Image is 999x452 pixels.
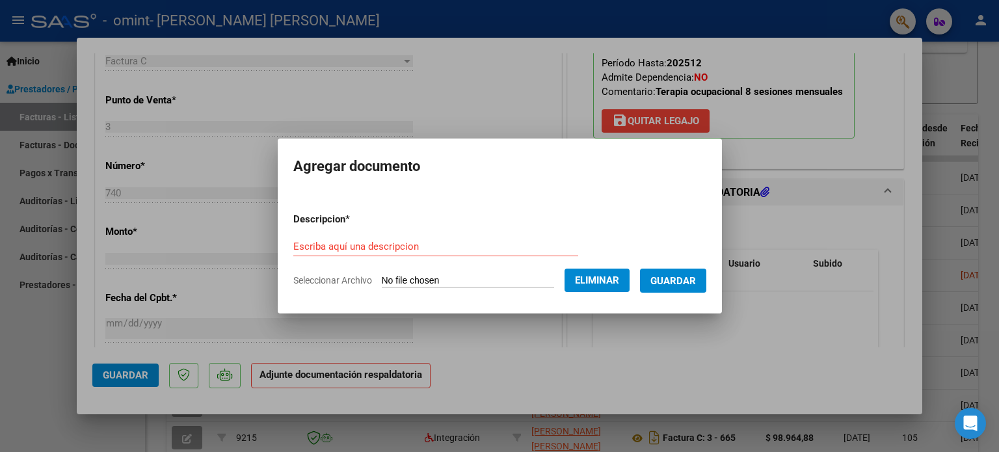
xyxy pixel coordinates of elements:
p: Descripcion [293,212,418,227]
h2: Agregar documento [293,154,706,179]
button: Guardar [640,269,706,293]
div: Open Intercom Messenger [955,408,986,439]
span: Seleccionar Archivo [293,275,372,286]
button: Eliminar [565,269,630,292]
span: Guardar [650,275,696,287]
span: Eliminar [575,274,619,286]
